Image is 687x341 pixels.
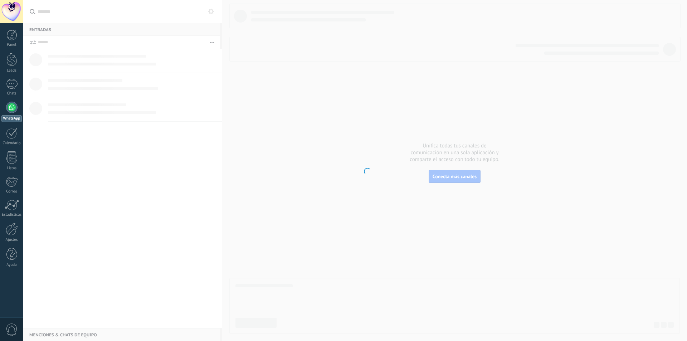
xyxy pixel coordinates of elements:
div: Listas [1,166,22,171]
div: Estadísticas [1,213,22,217]
div: WhatsApp [1,115,22,122]
div: Chats [1,91,22,96]
div: Correo [1,189,22,194]
div: Leads [1,68,22,73]
div: Panel [1,43,22,47]
div: Ajustes [1,238,22,242]
div: Ayuda [1,263,22,267]
div: Calendario [1,141,22,146]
